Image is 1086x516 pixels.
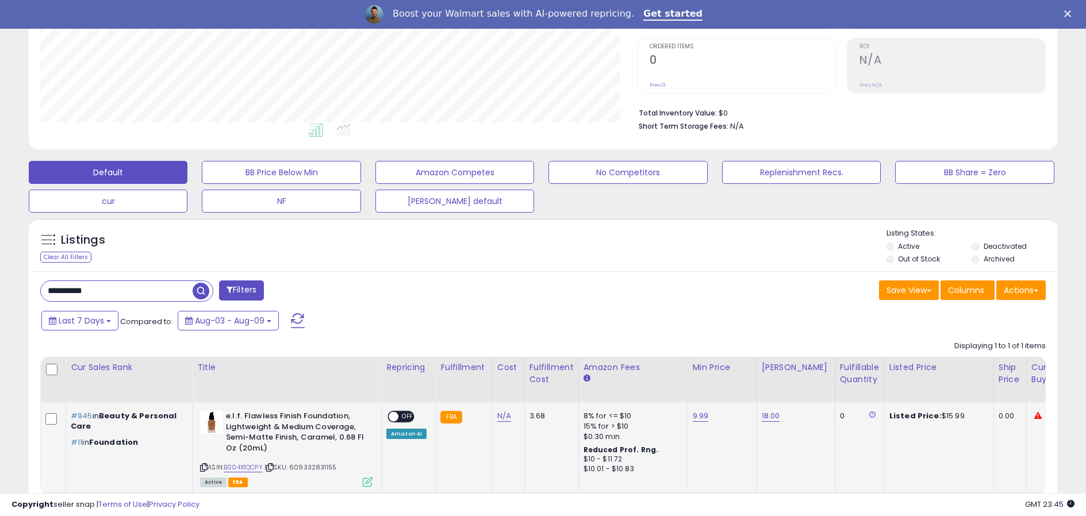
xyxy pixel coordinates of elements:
button: BB Share = Zero [895,161,1054,184]
div: 3.68 [529,411,570,421]
span: OFF [398,412,417,422]
a: B004X1QCPY [224,463,263,472]
b: Listed Price: [889,410,942,421]
span: FBA [228,478,248,487]
a: 9.99 [693,410,709,422]
span: Ordered Items [650,44,835,50]
img: 31MkKQ6pq-L._SL40_.jpg [200,411,223,434]
div: $10.01 - $10.83 [584,464,679,474]
span: Aug-03 - Aug-09 [195,315,264,326]
div: Cost [497,361,520,373]
h2: N/A [859,53,1045,69]
div: Title [197,361,377,373]
span: ROI [859,44,1045,50]
button: NF [202,190,360,213]
button: Last 7 Days [41,311,118,330]
a: 18.00 [762,410,780,422]
h2: 0 [650,53,835,69]
label: Deactivated [984,241,1027,251]
div: Clear All Filters [40,252,91,263]
small: Amazon Fees. [584,373,590,384]
b: e.l.f. Flawless Finish Foundation, Lightweight & Medium Coverage, Semi-Matte Finish, Caramel, 0.6... [226,411,366,456]
span: | SKU: 609332831155 [264,463,336,472]
a: Privacy Policy [149,499,199,510]
span: #945 [71,410,93,421]
label: Active [898,241,919,251]
span: Beauty & Personal Care [71,410,176,432]
div: 0.00 [999,411,1018,421]
img: Profile image for Adrian [365,5,383,24]
button: Actions [996,280,1046,300]
div: Amazon Fees [584,361,683,373]
div: Fulfillable Quantity [840,361,880,386]
small: Prev: 0 [650,82,666,88]
button: Save View [879,280,939,300]
button: BB Price Below Min [202,161,360,184]
b: Short Term Storage Fees: [639,121,728,131]
button: Aug-03 - Aug-09 [178,311,279,330]
button: Filters [219,280,264,301]
div: Close [1064,10,1076,17]
button: cur [29,190,187,213]
span: Last 7 Days [59,315,104,326]
div: 8% for <= $10 [584,411,679,421]
small: FBA [440,411,462,423]
p: in [71,437,183,448]
div: Listed Price [889,361,989,373]
div: Boost your Walmart sales with AI-powered repricing. [393,8,634,20]
span: All listings currently available for purchase on Amazon [200,478,227,487]
div: 0 [840,411,876,421]
p: Listing States: [887,228,1057,239]
label: Out of Stock [898,254,940,264]
div: 15% for > $10 [584,421,679,432]
div: Ship Price [999,361,1022,386]
button: [PERSON_NAME] default [375,190,534,213]
div: Cur Sales Rank [71,361,187,373]
button: Amazon Competes [375,161,534,184]
button: Columns [941,280,995,300]
div: Fulfillment [440,361,487,373]
span: N/A [730,121,744,132]
button: Replenishment Recs. [722,161,881,184]
div: $0.30 min [584,432,679,442]
button: No Competitors [548,161,707,184]
span: #11 [71,437,82,448]
button: Default [29,161,187,184]
div: Displaying 1 to 1 of 1 items [954,341,1046,352]
span: Compared to: [120,316,173,327]
span: Columns [948,284,984,296]
small: Prev: N/A [859,82,882,88]
b: Reduced Prof. Rng. [584,445,659,455]
div: Fulfillment Cost [529,361,574,386]
div: $15.99 [889,411,985,421]
a: Terms of Use [98,499,147,510]
li: $0 [639,105,1037,119]
div: seller snap | | [11,499,199,510]
span: Foundation [89,437,139,448]
a: Get started [643,8,703,21]
p: in [71,411,183,432]
span: 2025-08-17 23:45 GMT [1025,499,1075,510]
strong: Copyright [11,499,53,510]
b: Total Inventory Value: [639,108,717,118]
h5: Listings [61,232,105,248]
label: Archived [984,254,1015,264]
div: [PERSON_NAME] [762,361,830,373]
div: Repricing [386,361,431,373]
a: N/A [497,410,511,422]
div: ASIN: [200,411,373,486]
div: $10 - $11.72 [584,455,679,464]
div: Min Price [693,361,752,373]
div: Amazon AI [386,429,427,439]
